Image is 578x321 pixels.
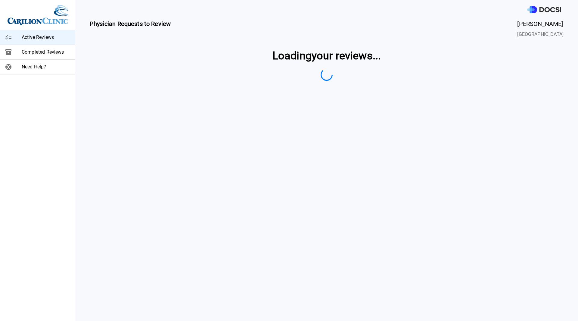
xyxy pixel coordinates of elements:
[22,63,70,71] span: Need Help?
[517,19,564,28] span: [PERSON_NAME]
[272,48,381,64] span: Loading your reviews ...
[90,19,171,38] span: Physician Requests to Review
[527,6,561,14] img: DOCSI Logo
[22,34,70,41] span: Active Reviews
[517,31,564,38] span: [GEOGRAPHIC_DATA]
[8,5,68,25] img: Site Logo
[22,49,70,56] span: Completed Reviews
